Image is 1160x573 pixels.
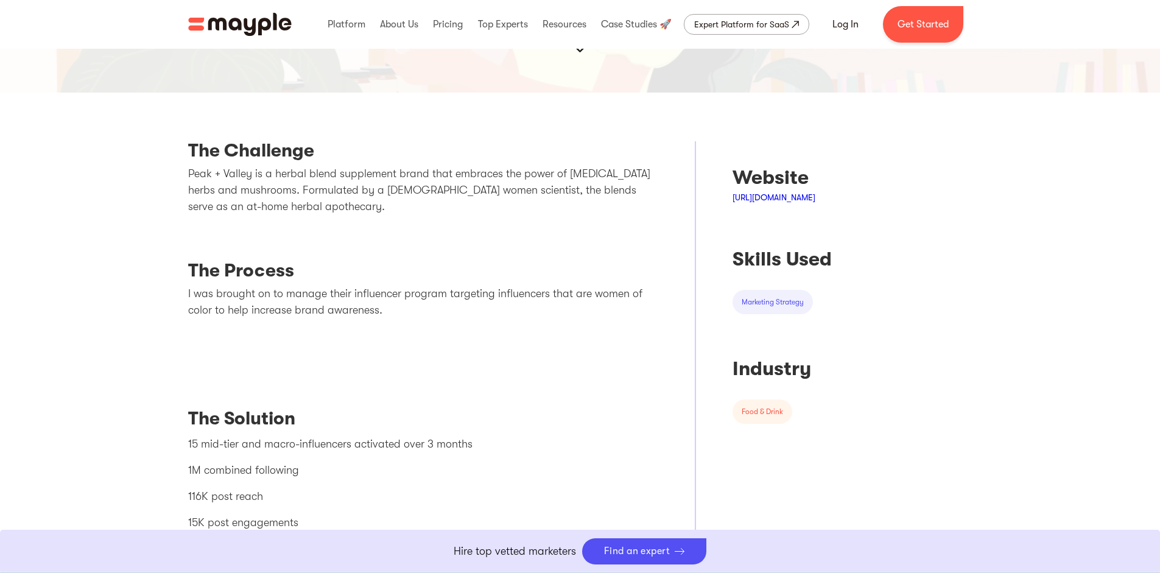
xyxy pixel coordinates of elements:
[604,546,670,557] div: Find an expert
[733,166,832,190] div: Website
[188,407,659,436] h4: The Solution
[188,488,659,505] p: 116K post reach
[188,13,292,36] img: Mayple logo
[883,6,963,43] a: Get Started
[377,5,421,44] div: About Us
[733,357,832,381] div: Industry
[540,5,589,44] div: Resources
[188,13,292,36] a: home
[188,261,659,286] h3: The Process
[694,17,789,32] div: Expert Platform for SaaS
[733,247,832,272] div: Skills Used
[733,192,815,202] a: [URL][DOMAIN_NAME]
[818,10,873,39] a: Log In
[684,14,809,35] a: Expert Platform for SaaS
[188,286,659,318] p: I was brought on to manage their influencer program targeting influencers that are women of color...
[188,436,659,452] p: 15 mid-tier and macro-influencers activated over 3 months
[430,5,466,44] div: Pricing
[188,515,659,531] p: 15K post engagements
[188,462,659,479] p: 1M combined following
[742,406,783,418] div: food & drink
[475,5,531,44] div: Top Experts
[188,141,659,166] h3: The Challenge
[325,5,368,44] div: Platform
[742,296,804,308] div: marketing strategy
[188,166,659,215] p: Peak + Valley is a herbal blend supplement brand that embraces the power of [MEDICAL_DATA] herbs ...
[454,543,576,560] p: Hire top vetted marketers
